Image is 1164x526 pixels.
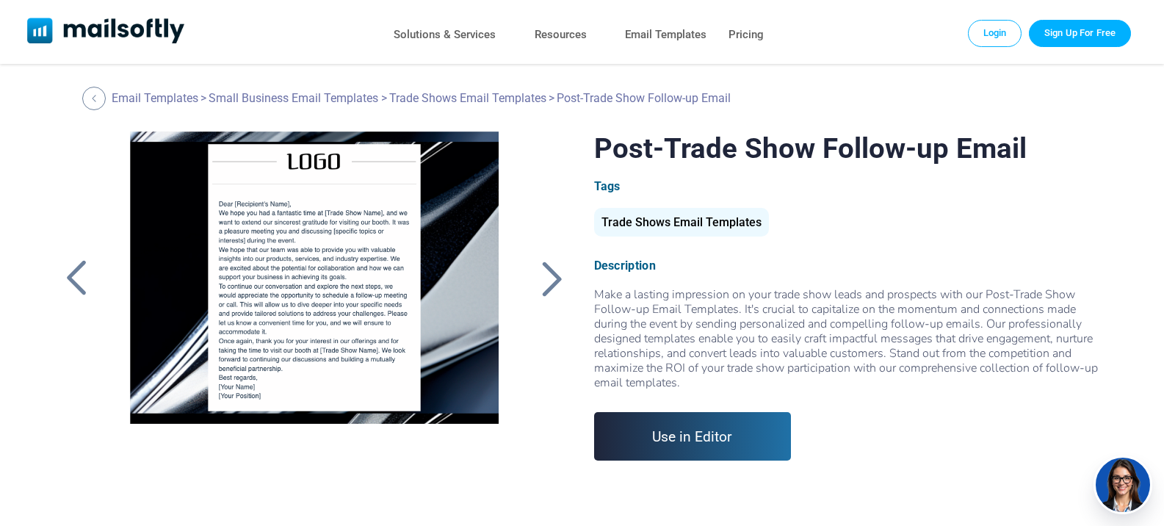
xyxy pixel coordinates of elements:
a: Use in Editor [594,412,792,461]
a: Pricing [729,24,764,46]
a: Trade Shows Email Templates [594,221,769,228]
a: Login [968,20,1022,46]
a: Trade Shows Email Templates [389,91,546,105]
a: Mailsoftly [27,18,185,46]
a: Email Templates [625,24,706,46]
a: Post-Trade Show Follow-up Email [109,131,519,499]
div: Description [594,259,1106,273]
div: Tags [594,179,1106,193]
a: Small Business Email Templates [209,91,378,105]
div: Trade Shows Email Templates [594,208,769,237]
a: Back [58,259,95,298]
a: Solutions & Services [394,24,496,46]
a: Email Templates [112,91,198,105]
div: Make a lasting impression on your trade show leads and prospects with our Post-Trade Show Follow-... [594,287,1106,390]
a: Resources [535,24,587,46]
a: Trial [1029,20,1131,46]
a: Back [533,259,570,298]
a: Back [82,87,109,110]
h1: Post-Trade Show Follow-up Email [594,131,1106,165]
